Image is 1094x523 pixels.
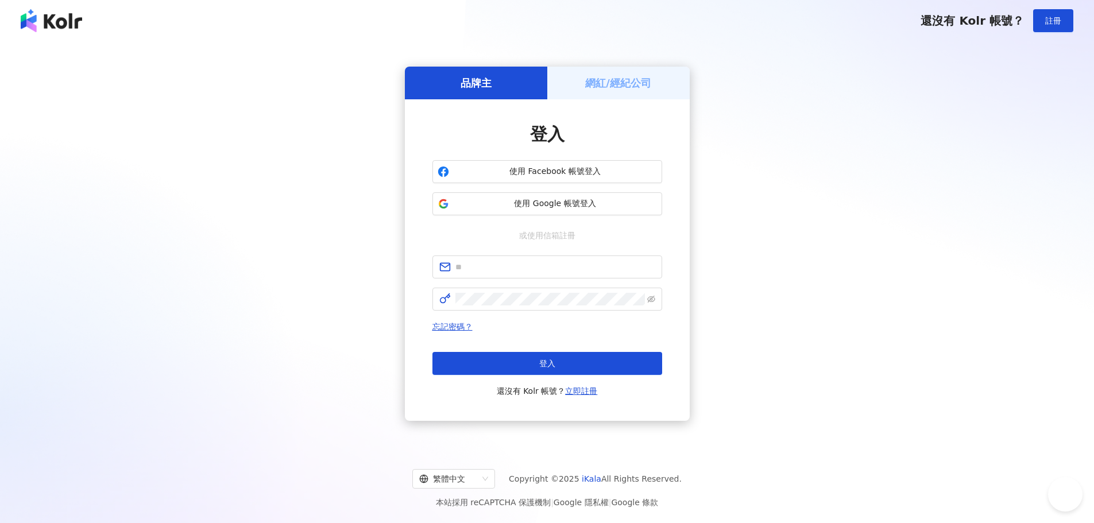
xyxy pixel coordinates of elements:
[609,498,612,507] span: |
[539,359,555,368] span: 登入
[1045,16,1061,25] span: 註冊
[432,352,662,375] button: 登入
[1048,477,1083,512] iframe: Help Scout Beacon - Open
[530,124,565,144] span: 登入
[554,498,609,507] a: Google 隱私權
[565,386,597,396] a: 立即註冊
[432,160,662,183] button: 使用 Facebook 帳號登入
[454,198,657,210] span: 使用 Google 帳號登入
[419,470,478,488] div: 繁體中文
[432,322,473,331] a: 忘記密碼？
[436,495,658,509] span: 本站採用 reCAPTCHA 保護機制
[454,166,657,177] span: 使用 Facebook 帳號登入
[551,498,554,507] span: |
[21,9,82,32] img: logo
[647,295,655,303] span: eye-invisible
[461,76,492,90] h5: 品牌主
[509,472,682,486] span: Copyright © 2025 All Rights Reserved.
[432,192,662,215] button: 使用 Google 帳號登入
[582,474,601,483] a: iKala
[921,14,1024,28] span: 還沒有 Kolr 帳號？
[497,384,598,398] span: 還沒有 Kolr 帳號？
[1033,9,1073,32] button: 註冊
[511,229,583,242] span: 或使用信箱註冊
[585,76,651,90] h5: 網紅/經紀公司
[611,498,658,507] a: Google 條款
